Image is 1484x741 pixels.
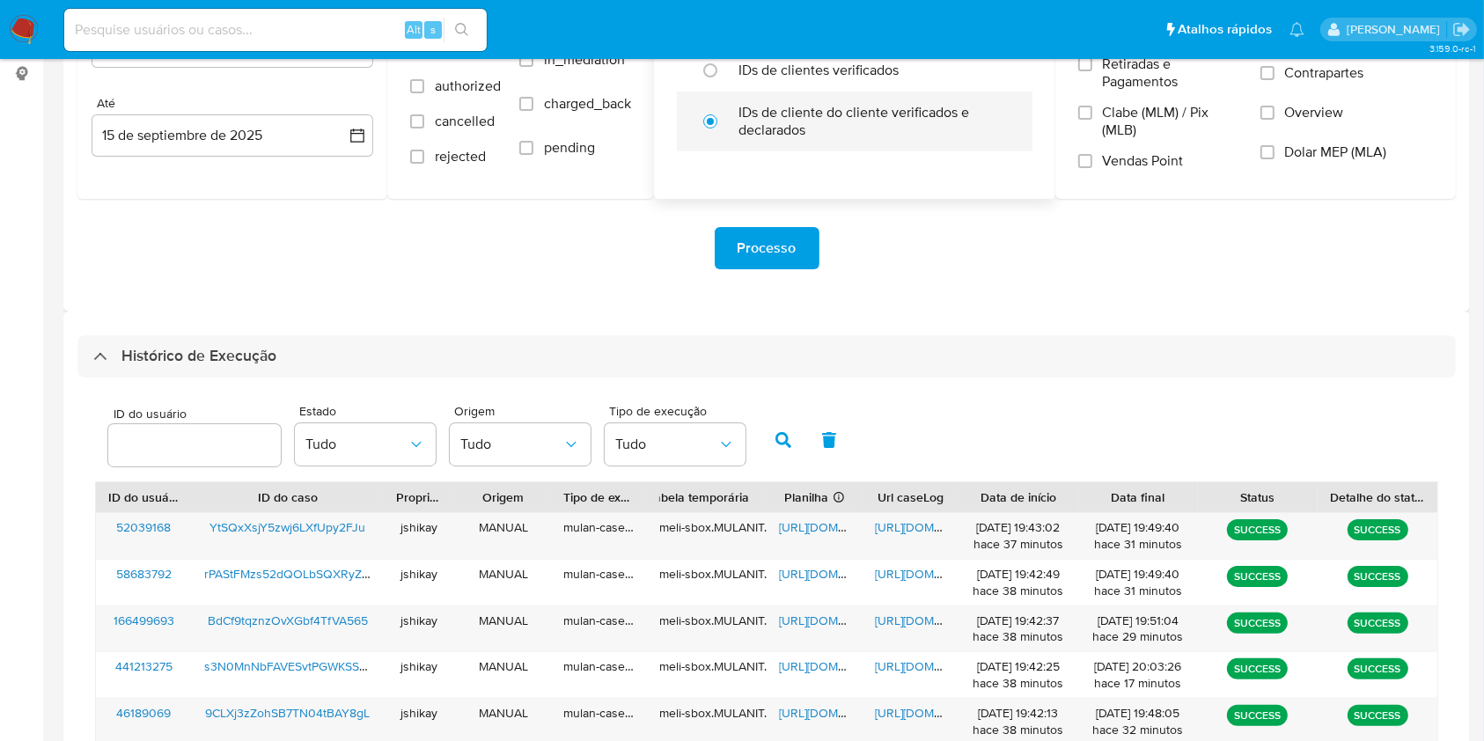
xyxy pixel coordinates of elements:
span: Alt [407,21,421,38]
p: jonathan.shikay@mercadolivre.com [1347,21,1446,38]
input: Pesquise usuários ou casos... [64,18,487,41]
span: Atalhos rápidos [1178,20,1272,39]
a: Notificações [1289,22,1304,37]
span: s [430,21,436,38]
span: 3.159.0-rc-1 [1429,41,1475,55]
button: search-icon [444,18,480,42]
a: Sair [1452,20,1471,39]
